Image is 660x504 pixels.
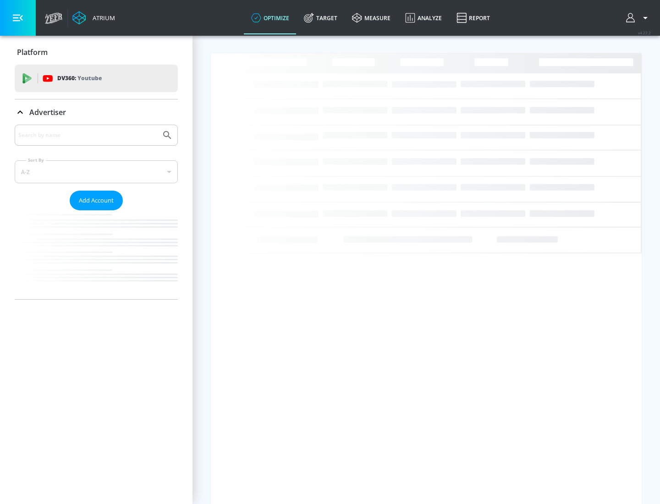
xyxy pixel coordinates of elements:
a: Target [297,1,345,34]
input: Search by name [18,129,157,141]
a: Analyze [398,1,449,34]
a: Report [449,1,497,34]
div: DV360: Youtube [15,65,178,92]
div: Advertiser [15,99,178,125]
span: Add Account [79,195,114,206]
label: Sort By [26,157,46,163]
div: Atrium [89,14,115,22]
button: Add Account [70,191,123,210]
div: A-Z [15,160,178,183]
a: measure [345,1,398,34]
div: Platform [15,39,178,65]
p: Youtube [77,73,102,83]
a: Atrium [72,11,115,25]
nav: list of Advertiser [15,210,178,299]
div: Advertiser [15,125,178,299]
p: Platform [17,47,48,57]
p: Advertiser [29,107,66,117]
a: optimize [244,1,297,34]
p: DV360: [57,73,102,83]
span: v 4.22.2 [638,30,651,35]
